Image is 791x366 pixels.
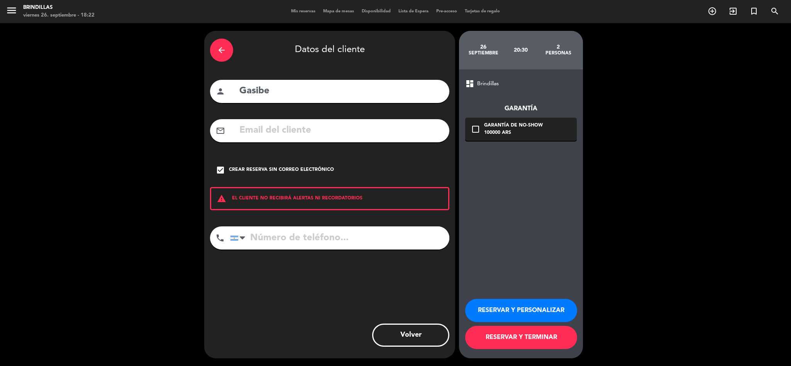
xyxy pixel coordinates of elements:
[23,4,95,12] div: Brindillas
[229,166,334,174] div: Crear reserva sin correo electrónico
[230,227,248,249] div: Argentina: +54
[210,187,449,210] div: EL CLIENTE NO RECIBIRÁ ALERTAS NI RECORDATORIOS
[465,79,474,88] span: dashboard
[358,9,395,13] span: Disponibilidad
[6,5,17,19] button: menu
[465,104,577,114] div: Garantía
[6,5,17,16] i: menu
[319,9,358,13] span: Mapa de mesas
[502,37,540,64] div: 20:30
[216,126,225,135] i: mail_outline
[216,87,225,96] i: person
[484,122,543,130] div: Garantía de no-show
[217,46,226,55] i: arrow_back
[239,123,444,138] input: Email del cliente
[23,12,95,19] div: viernes 26. septiembre - 18:22
[465,50,502,56] div: septiembre
[465,299,577,322] button: RESERVAR Y PERSONALIZAR
[287,9,319,13] span: Mis reservas
[484,129,543,137] div: 100000 ARS
[211,194,232,203] i: warning
[432,9,461,13] span: Pre-acceso
[230,226,449,250] input: Número de teléfono...
[465,44,502,50] div: 26
[728,7,738,16] i: exit_to_app
[215,233,225,243] i: phone
[477,79,499,88] span: Brindillas
[239,83,444,99] input: Nombre del cliente
[708,7,717,16] i: add_circle_outline
[210,37,449,64] div: Datos del cliente
[770,7,779,16] i: search
[465,326,577,349] button: RESERVAR Y TERMINAR
[216,165,225,175] i: check_box
[540,50,577,56] div: personas
[540,44,577,50] div: 2
[372,324,449,347] button: Volver
[395,9,432,13] span: Lista de Espera
[749,7,759,16] i: turned_in_not
[471,125,480,134] i: check_box_outline_blank
[461,9,504,13] span: Tarjetas de regalo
